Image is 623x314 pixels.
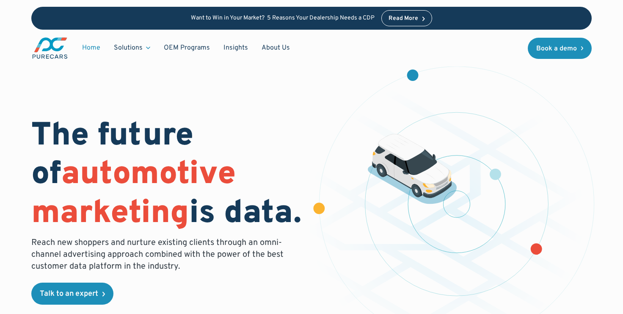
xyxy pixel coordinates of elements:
[107,40,157,56] div: Solutions
[536,45,577,52] div: Book a demo
[217,40,255,56] a: Insights
[114,43,143,53] div: Solutions
[75,40,107,56] a: Home
[31,237,289,272] p: Reach new shoppers and nurture existing clients through an omni-channel advertising approach comb...
[31,36,69,60] img: purecars logo
[381,10,432,26] a: Read More
[31,283,113,305] a: Talk to an expert
[31,117,301,233] h1: The future of is data.
[528,38,592,59] a: Book a demo
[40,290,98,298] div: Talk to an expert
[389,16,418,22] div: Read More
[191,15,375,22] p: Want to Win in Your Market? 5 Reasons Your Dealership Needs a CDP
[368,133,457,204] img: illustration of a vehicle
[157,40,217,56] a: OEM Programs
[31,36,69,60] a: main
[255,40,297,56] a: About Us
[31,155,236,234] span: automotive marketing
